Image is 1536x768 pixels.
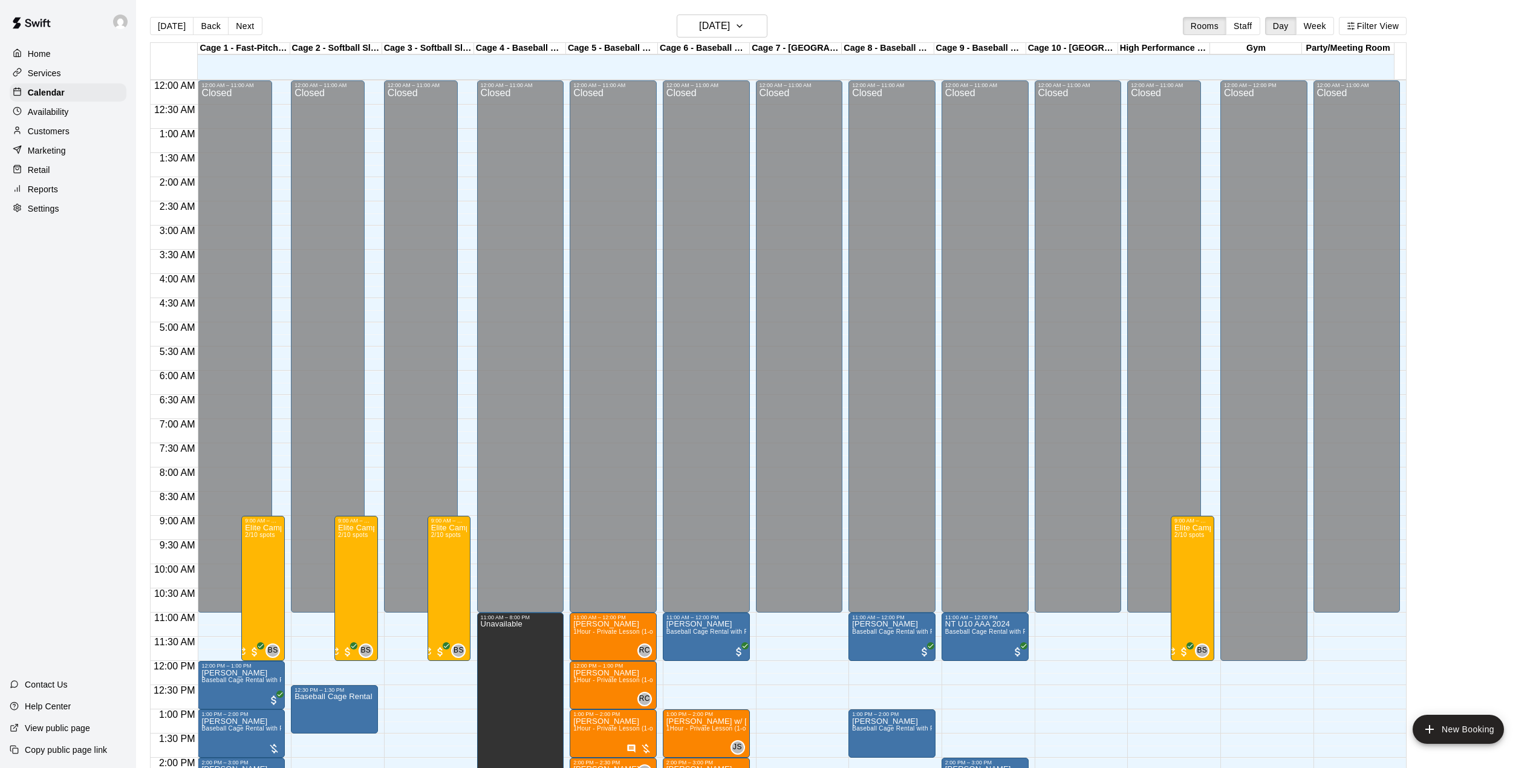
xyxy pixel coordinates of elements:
div: Closed [666,88,746,617]
span: 5:30 AM [157,347,198,357]
div: 12:00 AM – 11:00 AM: Closed [1035,80,1122,613]
span: 5:00 AM [157,322,198,333]
div: 12:00 AM – 11:00 AM [573,82,653,88]
div: Cage 1 - Fast-Pitch Machine and Automatic Baseball Hack Attack Pitching Machine [198,43,290,54]
div: Cage 3 - Softball Slo-pitch Iron [PERSON_NAME] & Baseball Pitching Machine [382,43,474,54]
div: 9:00 AM – 12:00 PM [245,518,281,524]
span: 11:00 AM [151,613,198,623]
span: Baseball Cage Rental with Pitching Machine (4 People Maximum!) [852,628,1043,635]
span: 2/10 spots filled [338,532,368,538]
a: Retail [10,161,126,179]
span: 1Hour - Private Lesson (1-on-1) [666,725,758,732]
span: 4:00 AM [157,274,198,284]
p: Calendar [28,86,65,99]
div: 2:00 PM – 3:00 PM [201,760,281,766]
span: Baseline Staff [1200,643,1209,658]
span: Baseball Cage Rental with Pitching Machine (4 People Maximum!) [201,677,392,683]
div: Cage 7 - [GEOGRAPHIC_DATA] [750,43,842,54]
span: 7:00 AM [157,419,198,429]
span: 2/10 spots filled [1174,532,1204,538]
div: Closed [1317,88,1397,617]
div: 12:00 PM – 1:00 PM [573,663,653,669]
div: Cage 4 - Baseball Pitching Machine [474,43,566,54]
p: View public page [25,722,90,734]
div: 12:00 AM – 11:00 AM: Closed [1313,80,1401,613]
div: 12:00 AM – 11:00 AM [201,82,268,88]
a: Services [10,64,126,82]
span: 1:00 AM [157,129,198,139]
div: 12:00 AM – 11:00 AM [666,82,746,88]
span: 1:30 AM [157,153,198,163]
span: BS [268,645,278,657]
span: 3:30 AM [157,250,198,260]
div: Closed [1038,88,1118,617]
button: Rooms [1183,17,1226,35]
div: Home [10,45,126,63]
div: 9:00 AM – 12:00 PM: Elite Camp -half day [1171,516,1214,661]
span: 6:30 AM [157,395,198,405]
p: Retail [28,164,50,176]
span: 2/10 spots filled [245,532,275,538]
div: Closed [481,88,561,617]
div: Baseline Staff [359,643,373,658]
div: Cage 9 - Baseball Pitching Machine / [GEOGRAPHIC_DATA] [934,43,1026,54]
div: Raf Choudhury [637,692,652,706]
span: 10:00 AM [151,564,198,574]
a: Availability [10,103,126,121]
div: 12:00 AM – 11:00 AM: Closed [756,80,843,613]
span: All customers have paid [268,694,280,706]
div: 12:00 AM – 12:00 PM [1224,82,1304,88]
div: 11:00 AM – 12:00 PM [945,614,1025,620]
span: JS [733,741,742,753]
span: Jeremias Sucre [735,740,745,755]
div: 12:00 PM – 1:00 PM: Baseball Cage Rental with Pitching Machine (4 People Maximum!) [198,661,285,709]
span: All customers have paid [733,646,745,658]
span: 1Hour - Private Lesson (1-on-1) [573,677,665,683]
div: Party/Meeting Room [1302,43,1394,54]
div: 11:00 AM – 12:00 PM [852,614,932,620]
span: Raf Choudhury [642,643,652,658]
span: 1:00 PM [156,709,198,720]
div: 12:00 PM – 1:00 PM [201,663,281,669]
span: All customers have paid [249,646,261,658]
div: 1:00 PM – 2:00 PM: ara kay [570,709,657,758]
div: 1:00 PM – 2:00 PM [852,711,932,717]
div: 12:00 AM – 11:00 AM: Closed [848,80,936,613]
div: Closed [201,88,268,617]
a: Reports [10,180,126,198]
span: 2:30 AM [157,201,198,212]
div: 12:00 AM – 11:00 AM [760,82,839,88]
span: 4:30 AM [157,298,198,308]
p: Marketing [28,145,66,157]
a: Marketing [10,142,126,160]
button: Back [193,17,229,35]
span: 1:30 PM [156,734,198,744]
a: Customers [10,122,126,140]
span: 2:00 PM [156,758,198,768]
div: Closed [295,88,361,617]
button: add [1413,715,1504,744]
div: Cage 2 - Softball Slo-pitch Iron [PERSON_NAME] & Hack Attack Baseball Pitching Machine [290,43,382,54]
div: 11:00 AM – 12:00 PM [573,614,653,620]
div: Closed [573,88,653,617]
div: 1:00 PM – 2:00 PM [666,711,746,717]
div: 12:00 AM – 11:00 AM: Closed [570,80,657,613]
div: Jeremias Sucre [731,740,745,755]
h6: [DATE] [699,18,730,34]
span: 11:30 AM [151,637,198,647]
span: Baseline Staff [456,643,466,658]
p: Contact Us [25,679,68,691]
div: 11:00 AM – 12:00 PM [666,614,746,620]
div: 11:00 AM – 12:00 PM: NT U10 AAA 2024 [942,613,1029,661]
div: 12:00 AM – 11:00 AM [1038,82,1118,88]
span: 9:00 AM [157,516,198,526]
span: All customers have paid [1012,646,1024,658]
p: Copy public page link [25,744,107,756]
span: 7:30 AM [157,443,198,454]
div: 11:00 AM – 12:00 PM: Ben Simon [663,613,750,661]
div: Closed [1131,88,1197,617]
